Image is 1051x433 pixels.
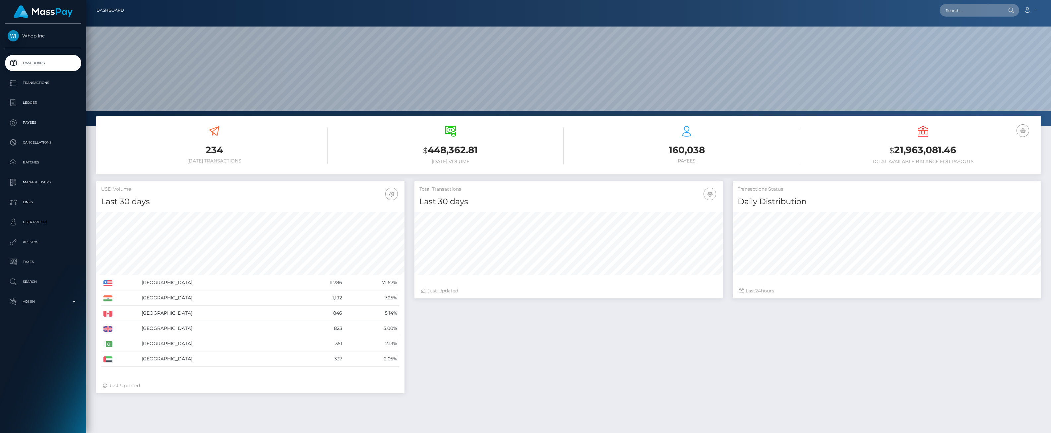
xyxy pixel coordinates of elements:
td: 5.00% [344,321,400,336]
p: Cancellations [8,138,79,148]
img: IN.png [103,295,112,301]
td: 2.05% [344,351,400,367]
small: $ [890,146,894,155]
p: User Profile [8,217,79,227]
td: [GEOGRAPHIC_DATA] [139,306,295,321]
td: 823 [295,321,344,336]
a: Ledger [5,94,81,111]
img: Whop Inc [8,30,19,41]
a: Search [5,274,81,290]
h6: Total Available Balance for Payouts [810,159,1036,164]
a: Links [5,194,81,211]
small: $ [423,146,428,155]
div: Just Updated [421,287,716,294]
p: Search [8,277,79,287]
h5: USD Volume [101,186,400,193]
span: 24 [755,288,761,294]
span: Whop Inc [5,33,81,39]
a: API Keys [5,234,81,250]
h3: 448,362.81 [338,144,564,157]
p: API Keys [8,237,79,247]
p: Manage Users [8,177,79,187]
h3: 234 [101,144,328,156]
a: User Profile [5,214,81,230]
a: Dashboard [96,3,124,17]
p: Links [8,197,79,207]
td: [GEOGRAPHIC_DATA] [139,275,295,290]
a: Dashboard [5,55,81,71]
p: Dashboard [8,58,79,68]
h6: Payees [574,158,800,164]
h3: 160,038 [574,144,800,156]
a: Batches [5,154,81,171]
h5: Total Transactions [419,186,718,193]
td: [GEOGRAPHIC_DATA] [139,290,295,306]
h3: 21,963,081.46 [810,144,1036,157]
h6: [DATE] Volume [338,159,564,164]
td: 71.67% [344,275,400,290]
a: Transactions [5,75,81,91]
p: Taxes [8,257,79,267]
td: 11,786 [295,275,344,290]
img: GB.png [103,326,112,332]
img: MassPay Logo [14,5,73,18]
td: 5.14% [344,306,400,321]
a: Cancellations [5,134,81,151]
img: AE.png [103,356,112,362]
a: Manage Users [5,174,81,191]
td: 351 [295,336,344,351]
div: Just Updated [103,382,398,389]
div: Last hours [739,287,1034,294]
a: Payees [5,114,81,131]
p: Transactions [8,78,79,88]
h6: [DATE] Transactions [101,158,328,164]
td: [GEOGRAPHIC_DATA] [139,336,295,351]
td: 7.25% [344,290,400,306]
p: Ledger [8,98,79,108]
p: Batches [8,157,79,167]
td: 2.13% [344,336,400,351]
a: Admin [5,293,81,310]
td: 1,192 [295,290,344,306]
p: Admin [8,297,79,307]
td: [GEOGRAPHIC_DATA] [139,351,295,367]
td: 846 [295,306,344,321]
td: [GEOGRAPHIC_DATA] [139,321,295,336]
input: Search... [940,4,1002,17]
a: Taxes [5,254,81,270]
p: Payees [8,118,79,128]
img: US.png [103,280,112,286]
h4: Last 30 days [419,196,718,208]
img: PK.png [103,341,112,347]
img: CA.png [103,311,112,317]
h4: Last 30 days [101,196,400,208]
td: 337 [295,351,344,367]
h5: Transactions Status [738,186,1036,193]
h4: Daily Distribution [738,196,1036,208]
